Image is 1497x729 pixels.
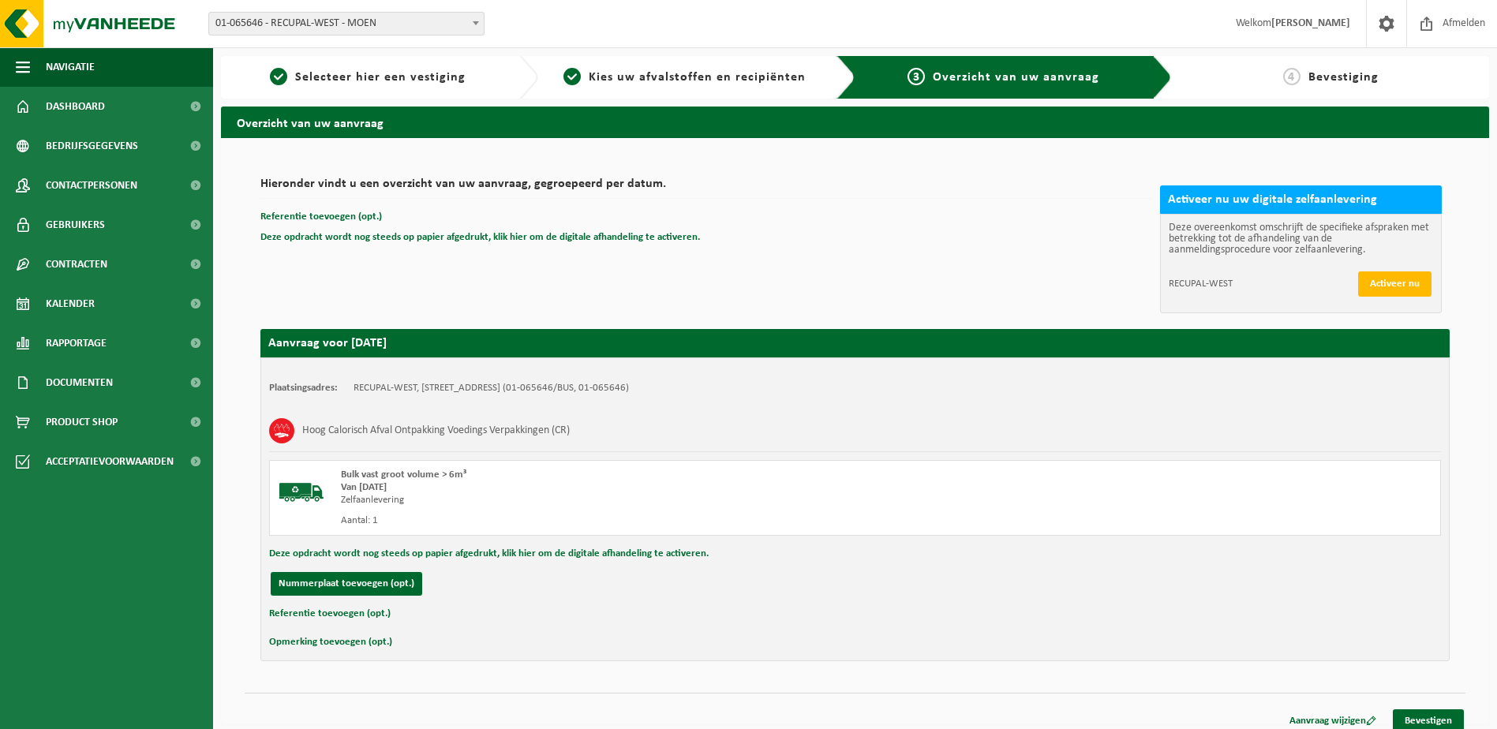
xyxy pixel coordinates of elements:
span: Rapportage [46,323,107,363]
span: Kies uw afvalstoffen en recipiënten [589,71,806,84]
span: 1 [270,68,287,85]
span: Bedrijfsgegevens [46,126,138,166]
span: Gebruikers [46,205,105,245]
p: Deze overeenkomst omschrijft de specifieke afspraken met betrekking tot de afhandeling van de aan... [1169,222,1433,256]
span: Bulk vast groot volume > 6m³ [341,469,466,480]
strong: Plaatsingsadres: [269,383,338,393]
div: Zelfaanlevering [341,494,919,507]
span: Selecteer hier een vestiging [295,71,466,84]
div: Aantal: 1 [341,514,919,527]
h2: Hieronder vindt u een overzicht van uw aanvraag, gegroepeerd per datum. [260,178,1152,199]
img: BL-SO-LV.png [278,469,325,516]
span: Product Shop [46,402,118,442]
strong: Van [DATE] [341,482,387,492]
h2: Overzicht van uw aanvraag [221,107,1489,137]
span: Dashboard [46,87,105,126]
span: 3 [908,68,925,85]
button: Referentie toevoegen (opt.) [269,604,391,624]
span: Acceptatievoorwaarden [46,442,174,481]
button: Nummerplaat toevoegen (opt.) [271,572,422,596]
span: Navigatie [46,47,95,87]
h3: Hoog Calorisch Afval Ontpakking Voedings Verpakkingen (CR) [302,418,570,443]
a: 2Kies uw afvalstoffen en recipiënten [546,68,824,87]
button: Deze opdracht wordt nog steeds op papier afgedrukt, klik hier om de digitale afhandeling te activ... [260,227,700,248]
span: RECUPAL-WEST [1169,278,1357,290]
a: 1Selecteer hier een vestiging [229,68,507,87]
span: Kalender [46,284,95,323]
button: Deze opdracht wordt nog steeds op papier afgedrukt, klik hier om de digitale afhandeling te activ... [269,544,709,564]
button: Referentie toevoegen (opt.) [260,207,382,227]
span: Contracten [46,245,107,284]
span: Contactpersonen [46,166,137,205]
button: Activeer nu [1358,271,1432,297]
strong: [PERSON_NAME] [1271,17,1350,29]
span: Documenten [46,363,113,402]
span: 01-065646 - RECUPAL-WEST - MOEN [208,12,485,36]
span: 4 [1283,68,1301,85]
h2: Activeer nu uw digitale zelfaanlevering [1160,185,1442,214]
td: RECUPAL-WEST, [STREET_ADDRESS] (01-065646/BUS, 01-065646) [354,382,629,394]
span: Overzicht van uw aanvraag [933,71,1099,84]
strong: Aanvraag voor [DATE] [268,337,387,350]
button: Opmerking toevoegen (opt.) [269,632,392,652]
span: Bevestiging [1308,71,1379,84]
span: 2 [563,68,581,85]
span: 01-065646 - RECUPAL-WEST - MOEN [209,13,484,35]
